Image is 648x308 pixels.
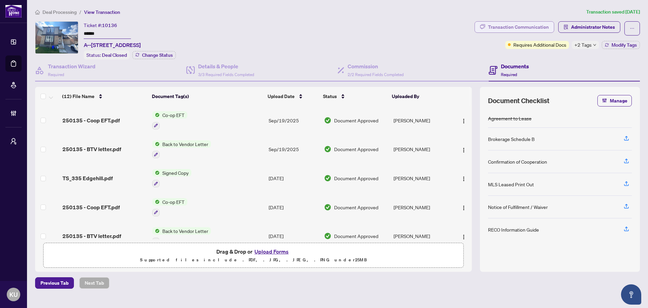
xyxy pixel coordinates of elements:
button: Next Tab [79,277,109,289]
img: Status Icon [152,140,160,148]
span: down [593,43,596,47]
span: 2/2 Required Fields Completed [348,72,404,77]
img: Document Status [324,145,331,153]
span: Deal Closed [102,52,127,58]
span: 250135 - Coop EFT.pdf [62,203,120,211]
img: Document Status [324,232,331,240]
span: Required [501,72,517,77]
span: (12) File Name [62,93,94,100]
img: logo [5,5,22,18]
span: Co-op EFT [160,111,187,119]
button: Manage [597,95,632,106]
h4: Details & People [198,62,254,70]
span: Co-op EFT [160,198,187,206]
span: Upload Date [268,93,295,100]
span: 250135 - Coop EFT.pdf [62,116,120,124]
button: Status IconBack to Vendor Letter [152,140,211,159]
span: TS_335 Edgehill.pdf [62,174,113,182]
button: Status IconBack to Vendor Letter [152,227,211,245]
span: View Transaction [84,9,120,15]
h4: Documents [501,62,529,70]
span: ellipsis [630,26,634,31]
td: [PERSON_NAME] [391,135,452,164]
span: solution [564,25,568,29]
div: Ticket #: [84,21,117,29]
span: 10136 [102,22,117,28]
span: Document Approved [334,145,378,153]
span: Change Status [142,53,173,57]
span: 3/3 Required Fields Completed [198,72,254,77]
span: Back to Vendor Letter [160,140,211,148]
td: [DATE] [266,193,322,222]
th: (12) File Name [59,87,149,106]
span: Back to Vendor Letter [160,227,211,235]
span: Previous Tab [40,278,69,288]
th: Document Tag(s) [149,87,265,106]
td: Sep/19/2025 [266,135,322,164]
td: [PERSON_NAME] [391,222,452,251]
div: RECO Information Guide [488,226,539,233]
button: Status IconCo-op EFT [152,198,187,216]
th: Uploaded By [389,87,450,106]
button: Logo [458,115,469,126]
button: Transaction Communication [475,21,554,33]
th: Upload Date [265,87,320,106]
span: Document Approved [334,174,378,182]
div: Brokerage Schedule B [488,135,535,143]
span: Status [323,93,337,100]
span: Signed Copy [160,169,191,176]
td: [PERSON_NAME] [391,164,452,193]
span: +2 Tags [574,41,592,49]
p: Supported files include .PDF, .JPG, .JPEG, .PNG under 25 MB [48,256,459,264]
span: home [35,10,40,15]
th: Status [320,87,389,106]
button: Status IconSigned Copy [152,169,191,187]
article: Transaction saved [DATE] [586,8,640,16]
img: Status Icon [152,111,160,119]
li: / [79,8,81,16]
img: Document Status [324,174,331,182]
img: Logo [461,147,466,153]
h4: Transaction Wizard [48,62,96,70]
button: Logo [458,144,469,155]
span: Manage [610,95,627,106]
button: Open asap [621,284,641,305]
span: Drag & Drop or [216,247,291,256]
span: Administrator Notes [571,22,615,32]
img: Document Status [324,117,331,124]
img: Logo [461,118,466,124]
button: Logo [458,231,469,241]
span: Document Approved [334,204,378,211]
span: user-switch [10,138,17,145]
button: Administrator Notes [558,21,620,33]
span: Document Approved [334,232,378,240]
img: Logo [461,234,466,240]
img: Status Icon [152,169,160,176]
img: Status Icon [152,198,160,206]
img: Logo [461,176,466,182]
div: Notice of Fulfillment / Waiver [488,203,548,211]
span: Requires Additional Docs [513,41,566,48]
span: Deal Processing [43,9,77,15]
span: Required [48,72,64,77]
button: Modify Tags [602,41,640,49]
button: Logo [458,173,469,184]
td: [DATE] [266,164,322,193]
span: Drag & Drop orUpload FormsSupported files include .PDF, .JPG, .JPEG, .PNG under25MB [44,243,463,268]
span: Document Approved [334,117,378,124]
td: Sep/19/2025 [266,106,322,135]
div: Agreement to Lease [488,115,532,122]
span: KU [9,290,18,299]
img: Status Icon [152,227,160,235]
h4: Commission [348,62,404,70]
button: Change Status [132,51,176,59]
span: Document Checklist [488,96,549,105]
div: Status: [84,50,130,60]
div: Transaction Communication [488,22,549,32]
span: 250135 - BTV letter.pdf [62,145,121,153]
div: Confirmation of Cooperation [488,158,547,165]
img: IMG-S12241749_1.jpg [35,22,78,53]
button: Previous Tab [35,277,74,289]
div: MLS Leased Print Out [488,181,534,188]
button: Status IconCo-op EFT [152,111,187,129]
